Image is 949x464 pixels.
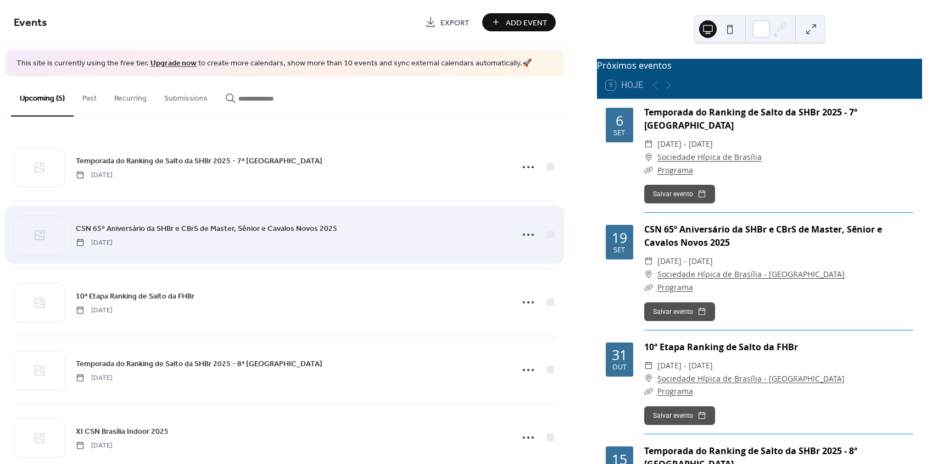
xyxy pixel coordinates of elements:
a: CSN 65º Aniversário da SHBr e CBrS de Master, Sênior e Cavalos Novos 2025 [644,223,882,248]
a: XI CSN Brasília Indoor 2025 [76,425,169,438]
span: [DATE] - [DATE] [657,359,713,372]
div: Próximos eventos [597,59,922,72]
span: CSN 65º Aniversário da SHBr e CBrS de Master, Sênior e Cavalos Novos 2025 [76,223,337,234]
a: Programa [657,282,693,292]
div: ​ [644,281,653,294]
div: set [613,247,625,254]
span: [DATE] - [DATE] [657,255,713,268]
span: Events [14,12,47,34]
button: Past [74,76,105,115]
a: 10ª Etapa Ranking de Salto da FHBr [76,290,194,302]
button: Salvar evento [644,302,715,321]
a: Temporada do Ranking de Salto da SHBr 2025 - 7ª [GEOGRAPHIC_DATA] [644,106,857,131]
button: Upcoming (5) [11,76,74,117]
a: Sociedade Hípica de Brasília - [GEOGRAPHIC_DATA] [657,372,845,385]
button: Recurring [105,76,155,115]
div: 6 [616,114,623,128]
span: 10ª Etapa Ranking de Salto da FHBr [76,290,194,302]
div: ​ [644,268,653,281]
a: Temporada do Ranking de Salto da SHBr 2025 - 8ª [GEOGRAPHIC_DATA] [76,357,322,370]
span: [DATE] [76,237,113,247]
span: [DATE] [76,440,113,450]
span: This site is currently using the free tier. to create more calendars, show more than 10 events an... [16,58,532,69]
div: ​ [644,255,653,268]
span: Export [440,17,470,29]
div: ​ [644,164,653,177]
span: [DATE] - [DATE] [657,137,713,151]
a: Sociedade Hípica de Brasília [657,151,762,164]
a: Upgrade now [150,56,197,71]
button: Add Event [482,13,556,31]
a: CSN 65º Aniversário da SHBr e CBrS de Master, Sênior e Cavalos Novos 2025 [76,222,337,235]
div: ​ [644,385,653,398]
a: Export [417,13,478,31]
div: out [612,364,627,371]
div: 19 [612,231,627,245]
button: Salvar evento [644,185,715,203]
a: 10ª Etapa Ranking de Salto da FHBr [644,341,798,353]
span: Temporada do Ranking de Salto da SHBr 2025 - 8ª [GEOGRAPHIC_DATA] [76,358,322,369]
div: set [613,130,625,137]
span: [DATE] [76,305,113,315]
button: Salvar evento [644,406,715,425]
span: Temporada do Ranking de Salto da SHBr 2025 - 7ª [GEOGRAPHIC_DATA] [76,155,322,167]
button: Submissions [155,76,216,115]
div: ​ [644,359,653,372]
span: [DATE] [76,170,113,180]
span: Add Event [506,17,548,29]
div: ​ [644,372,653,385]
a: Programa [657,165,693,175]
a: Sociedade Hípica de Brasília - [GEOGRAPHIC_DATA] [657,268,845,281]
span: [DATE] [76,373,113,383]
a: Programa [657,386,693,396]
a: Temporada do Ranking de Salto da SHBr 2025 - 7ª [GEOGRAPHIC_DATA] [76,154,322,167]
div: 31 [612,348,627,362]
div: ​ [644,151,653,164]
div: ​ [644,137,653,151]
